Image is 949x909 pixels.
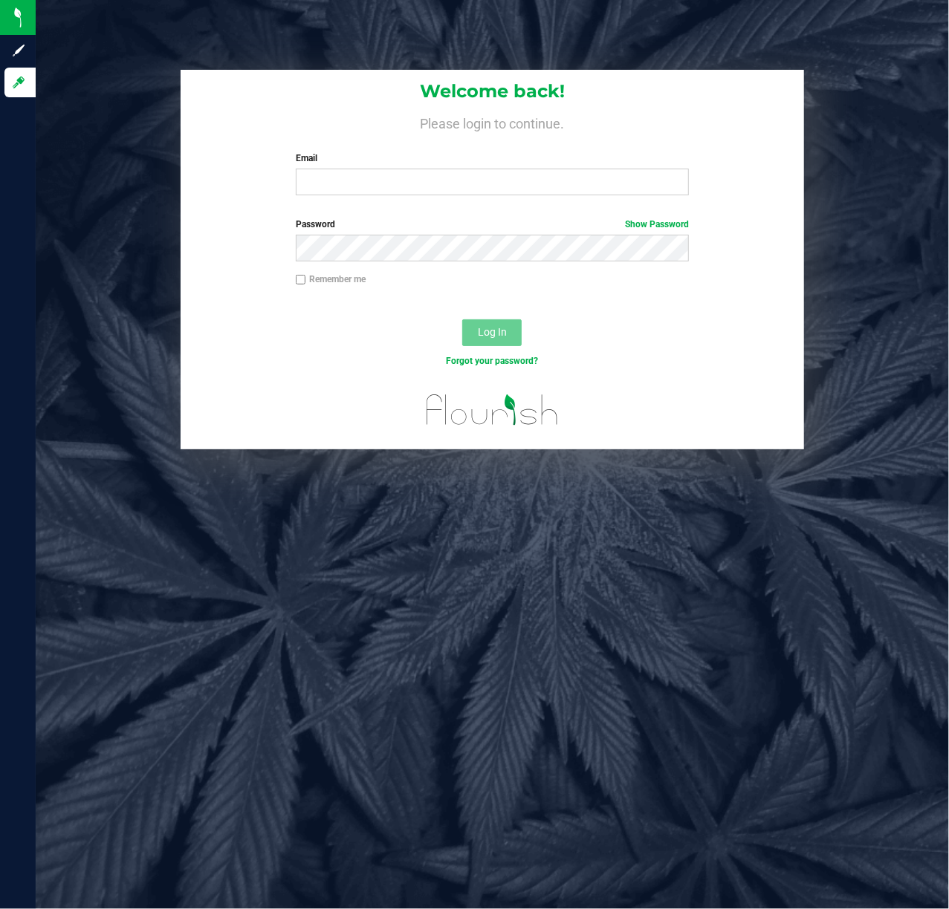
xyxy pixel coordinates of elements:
[181,82,804,101] h1: Welcome back!
[625,219,689,229] a: Show Password
[415,383,571,437] img: flourish_logo.svg
[296,151,690,165] label: Email
[462,319,522,346] button: Log In
[296,273,366,286] label: Remember me
[181,113,804,131] h4: Please login to continue.
[446,356,538,366] a: Forgot your password?
[11,43,26,58] inline-svg: Sign up
[11,75,26,90] inline-svg: Log in
[296,219,335,229] span: Password
[296,275,306,285] input: Remember me
[478,326,507,338] span: Log In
